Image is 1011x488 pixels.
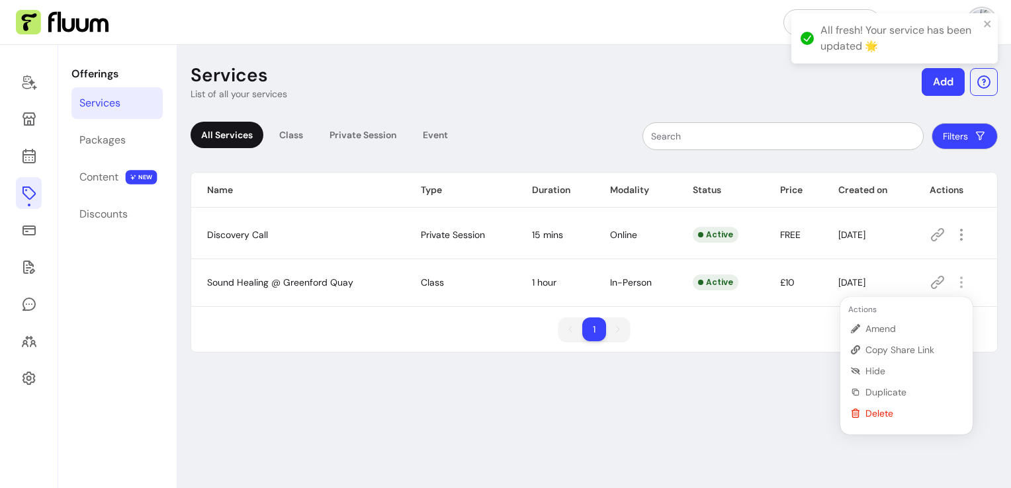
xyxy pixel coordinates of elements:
span: Sound Healing @ Greenford Quay [207,276,353,288]
span: Class [421,276,444,288]
a: Discounts [71,198,163,230]
div: Private Session [319,122,407,148]
span: NEW [126,170,157,184]
div: Active [693,274,738,290]
span: Amend [865,322,962,335]
span: 1 hour [532,276,556,288]
button: Filters [932,123,998,149]
div: Event [412,122,459,148]
a: My Page [16,103,42,135]
a: Home [16,66,42,98]
a: Sales [16,214,42,246]
span: In-Person [610,276,652,288]
span: Hide [865,364,962,378]
a: Services [71,87,163,119]
th: Actions [914,173,997,208]
th: Modality [594,173,677,208]
span: 15 mins [532,229,563,241]
a: Content [71,161,163,193]
th: Status [677,173,764,208]
th: Duration [516,173,594,208]
span: Copy Share Link [865,343,962,356]
span: Private Session [421,229,485,241]
div: All fresh! Your service has been updated 🌟 [820,22,979,54]
span: Delete [865,407,962,420]
div: Active [693,227,738,243]
div: Services [79,95,120,111]
a: My Messages [16,288,42,320]
span: £10 [780,276,795,288]
a: Packages [71,124,163,156]
button: close [983,19,992,29]
a: Forms [16,251,42,283]
p: List of all your services [191,87,287,101]
img: avatar [969,9,995,36]
span: Actions [846,304,877,315]
span: Online [610,229,637,241]
div: Class [269,122,314,148]
div: Content [79,169,118,185]
img: Fluum Logo [16,10,109,35]
span: Discovery Call [207,229,268,241]
a: Calendar [16,140,42,172]
th: Created on [822,173,914,208]
button: Add [922,68,965,96]
a: Refer & Earn [783,9,881,36]
th: Type [405,173,515,208]
span: [DATE] [838,276,865,288]
th: Price [764,173,822,208]
div: All Services [191,122,263,148]
a: Clients [16,325,42,357]
div: Discounts [79,206,128,222]
li: pagination item 1 active [582,317,606,341]
th: Name [191,173,405,208]
input: Search [651,130,915,143]
p: Offerings [71,66,163,82]
span: Duplicate [865,386,962,399]
div: Packages [79,132,126,148]
a: Settings [16,362,42,394]
a: Offerings [16,177,42,209]
nav: pagination navigation [552,311,637,348]
p: Services [191,63,268,87]
span: [DATE] [838,229,865,241]
span: FREE [780,229,801,241]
